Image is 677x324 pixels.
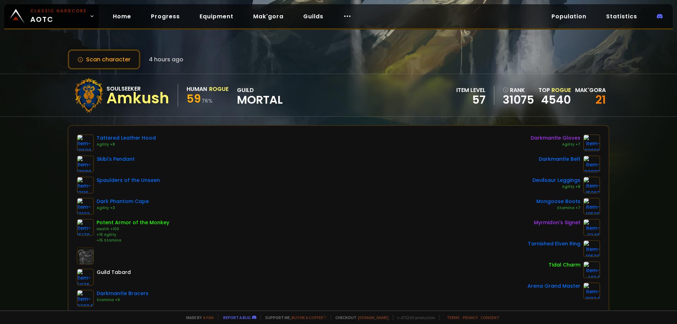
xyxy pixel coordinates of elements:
[528,240,580,247] div: Tarnished Elven Ring
[97,297,148,303] div: Stamina +9
[456,94,486,105] div: 57
[248,9,289,24] a: Mak'gora
[97,238,169,243] div: +15 Stamina
[182,315,214,320] span: Made by
[503,94,534,105] a: 31075
[481,315,499,320] a: Consent
[97,134,156,142] div: Tattered Leather Hood
[97,290,148,297] div: Darkmantle Bracers
[106,93,169,104] div: Amkush
[97,226,169,232] div: Health +100
[202,97,213,104] small: 76 %
[194,9,239,24] a: Equipment
[575,86,606,94] div: Mak'gora
[187,85,207,93] div: Human
[531,142,580,147] div: Agility +7
[77,198,94,215] img: item-13122
[187,91,201,106] span: 59
[97,198,149,205] div: Dark Phantom Cape
[546,9,592,24] a: Population
[97,232,169,238] div: +15 Agility
[583,282,600,299] img: item-19024
[77,155,94,172] img: item-13089
[534,219,580,226] div: Myrmidon's Signet
[97,142,156,147] div: Agility +8
[583,134,600,151] img: item-22006
[583,240,600,257] img: item-18500
[30,8,87,14] small: Classic Hardcore
[237,86,283,105] div: guild
[538,86,571,94] div: Top
[77,290,94,307] img: item-22004
[292,315,327,320] a: Buy me a coffee
[97,205,149,211] div: Agility +3
[97,269,131,276] div: Guild Tabard
[532,177,580,184] div: Devilsaur Leggings
[77,177,94,194] img: item-13116
[463,315,478,320] a: Privacy
[298,9,329,24] a: Guilds
[527,282,580,290] div: Arena Grand Master
[237,94,283,105] span: Mortal
[541,92,571,108] a: 4540
[536,205,580,211] div: Stamina +7
[536,198,580,205] div: Mongoose Boots
[583,219,600,236] img: item-2246
[97,219,169,226] div: Potent Armor of the Monkey
[532,184,580,190] div: Agility +8
[203,315,214,320] a: a fan
[447,315,460,320] a: Terms
[503,86,534,94] div: rank
[583,155,600,172] img: item-22002
[97,155,135,163] div: Skibi's Pendant
[77,269,94,286] img: item-5976
[393,315,435,320] span: v. d752d5 - production
[149,55,183,64] span: 4 hours ago
[30,8,87,25] span: AOTC
[223,315,251,320] a: Report a bug
[531,134,580,142] div: Darkmantle Gloves
[107,9,137,24] a: Home
[209,85,228,93] div: Rogue
[456,86,486,94] div: item level
[331,315,389,320] span: Checkout
[600,9,643,24] a: Statistics
[539,155,580,163] div: Darkmantle Belt
[261,315,327,320] span: Support me,
[145,9,185,24] a: Progress
[583,177,600,194] img: item-15062
[583,198,600,215] img: item-18506
[583,261,600,278] img: item-1404
[77,134,94,151] img: item-18698
[551,86,571,94] span: Rogue
[106,84,169,93] div: Soulseeker
[97,177,160,184] div: Spaulders of the Unseen
[358,315,389,320] a: [DOMAIN_NAME]
[575,94,606,105] div: 21
[549,261,580,269] div: Tidal Charm
[68,49,140,69] button: Scan character
[77,219,94,236] img: item-15170
[4,4,99,28] a: Classic HardcoreAOTC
